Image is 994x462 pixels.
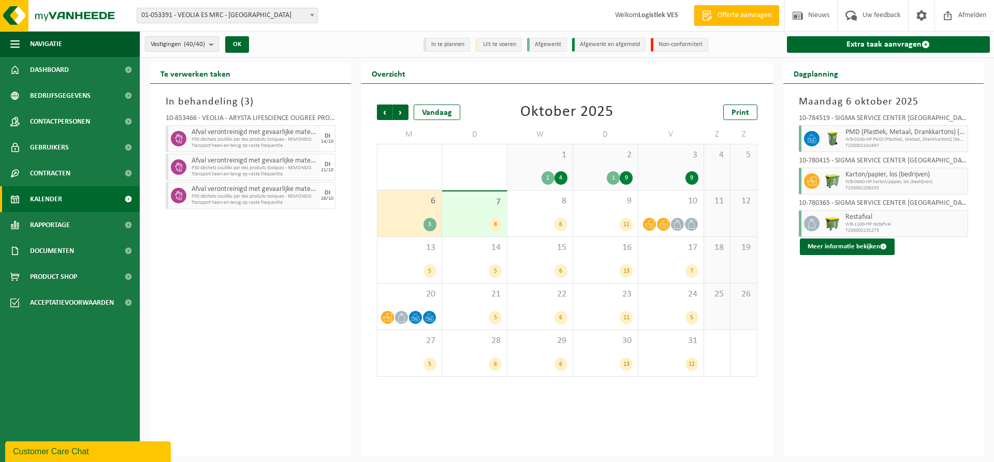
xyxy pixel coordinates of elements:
span: 01-053391 - VEOLIA ES MRC - ANTWERPEN [137,8,317,23]
span: 7 [447,197,502,208]
h3: In behandeling ( ) [166,94,335,110]
span: 9 [578,196,633,207]
span: Afval verontreinigd met gevaarlijke materialen -milieu [192,157,317,165]
span: Gebruikers [30,135,69,160]
td: V [638,125,704,144]
li: In te plannen [423,38,470,52]
iframe: chat widget [5,439,173,462]
span: Kalender [30,186,62,212]
button: Vestigingen(40/40) [145,36,219,52]
span: 26 [736,289,751,300]
span: 27 [383,335,436,347]
div: 5 [489,264,502,278]
span: 24 [644,289,698,300]
li: Non-conformiteit [651,38,708,52]
span: 28 [447,335,502,347]
div: Vandaag [414,105,460,120]
div: 6 [554,357,567,371]
span: 16 [578,242,633,254]
div: 12 [685,357,698,371]
span: Acceptatievoorwaarden [30,290,114,316]
td: M [377,125,442,144]
h2: Dagplanning [783,63,849,83]
span: Bedrijfsgegevens [30,83,91,109]
div: 13 [620,264,633,278]
li: Afgewerkt en afgemeld [572,38,646,52]
span: Afval verontreinigd met gevaarlijke materialen -milieu [192,185,317,193]
span: WB-0660-HP karton/papier, los (bedrijven) [845,179,966,185]
li: Afgewerkt [527,38,567,52]
div: 8 [489,218,502,231]
div: 28/10 [321,196,333,201]
span: 14 [447,242,502,254]
span: 10 [644,196,698,207]
div: 21/10 [321,168,333,173]
span: Dashboard [30,57,69,83]
span: 3 [244,97,250,107]
div: 11 [620,311,633,324]
div: DI [325,161,330,168]
div: 10-784519 - SIGMA SERVICE CENTER [GEOGRAPHIC_DATA] - [GEOGRAPHIC_DATA] [799,115,969,125]
span: WB-1100-HP restafval [845,221,966,228]
div: Oktober 2025 [520,105,613,120]
div: 11 [620,218,633,231]
span: Afval verontreinigd met gevaarlijke materialen -milieu [192,128,317,137]
span: Vestigingen [151,37,205,52]
span: P30 déchets souillés par des produits toxiques - REMONDIS [192,193,317,200]
span: P30 déchets souillés par des produits toxiques - REMONDIS [192,165,317,171]
span: 11 [709,196,725,207]
strong: Logistiek VES [638,11,678,19]
span: 2 [578,150,633,161]
span: 31 [644,335,698,347]
div: 3 [423,218,436,231]
span: T250002209255 [845,185,966,191]
div: 5 [423,357,436,371]
span: PMD (Plastiek, Metaal, Drankkartons) (bedrijven) [845,128,966,137]
div: 5 [489,311,502,324]
div: 5 [685,311,698,324]
div: 1 [542,171,554,185]
span: 20 [383,289,436,300]
span: 8 [513,196,567,207]
td: Z [704,125,730,144]
span: 17 [644,242,698,254]
div: 4 [554,171,567,185]
span: Restafval [845,213,966,221]
span: 18 [709,242,725,254]
span: Navigatie [30,31,62,57]
td: Z [730,125,757,144]
span: Contactpersonen [30,109,90,135]
span: 6 [383,196,436,207]
span: Transport heen-en-terug op vaste frequentie [192,200,317,206]
span: 30 [578,335,633,347]
td: D [573,125,638,144]
h2: Te verwerken taken [150,63,241,83]
div: DI [325,190,330,196]
span: Documenten [30,238,74,264]
img: WB-1100-HPE-GN-50 [825,216,840,231]
div: 5 [423,264,436,278]
li: Uit te voeren [475,38,522,52]
a: Print [723,105,757,120]
span: 13 [383,242,436,254]
h3: Maandag 6 oktober 2025 [799,94,969,110]
count: (40/40) [184,41,205,48]
span: T250002131273 [845,228,966,234]
span: 22 [513,289,567,300]
span: 3 [644,150,698,161]
span: Vorige [377,105,392,120]
span: 4 [709,150,725,161]
span: Product Shop [30,264,77,290]
div: 9 [685,171,698,185]
span: 01-053391 - VEOLIA ES MRC - ANTWERPEN [137,8,318,23]
div: 10-780415 - SIGMA SERVICE CENTER [GEOGRAPHIC_DATA] - [GEOGRAPHIC_DATA] [799,157,969,168]
div: 6 [554,311,567,324]
a: Extra taak aanvragen [787,36,990,53]
img: WB-0240-HPE-GN-50 [825,131,840,146]
div: 13 [620,357,633,371]
div: 6 [554,218,567,231]
span: Transport heen-en-terug op vaste frequentie [192,171,317,177]
div: 1 [607,171,620,185]
span: 5 [736,150,751,161]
